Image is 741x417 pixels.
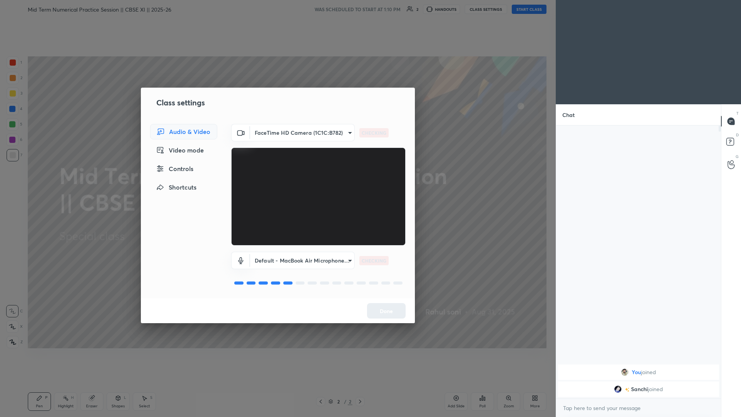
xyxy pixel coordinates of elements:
[156,97,205,108] h2: Class settings
[641,369,656,375] span: joined
[632,369,641,375] span: You
[250,252,355,269] div: FaceTime HD Camera (1C1C:B782)
[621,368,629,376] img: fc0a0bd67a3b477f9557aca4a29aa0ad.19086291_AOh14GgchNdmiCeYbMdxktaSN3Z4iXMjfHK5yk43KqG_6w%3Ds96-c
[150,180,217,195] div: Shortcuts
[736,110,739,116] p: T
[556,105,581,125] p: Chat
[736,154,739,159] p: G
[736,132,739,138] p: D
[648,386,663,392] span: joined
[556,363,721,398] div: grid
[362,257,386,264] p: CHECKING
[150,124,217,139] div: Audio & Video
[614,385,622,393] img: 3
[150,142,217,158] div: Video mode
[625,388,629,392] img: no-rating-badge.077c3623.svg
[362,129,386,136] p: CHECKING
[631,386,648,392] span: Sanchi
[250,124,355,141] div: FaceTime HD Camera (1C1C:B782)
[150,161,217,176] div: Controls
